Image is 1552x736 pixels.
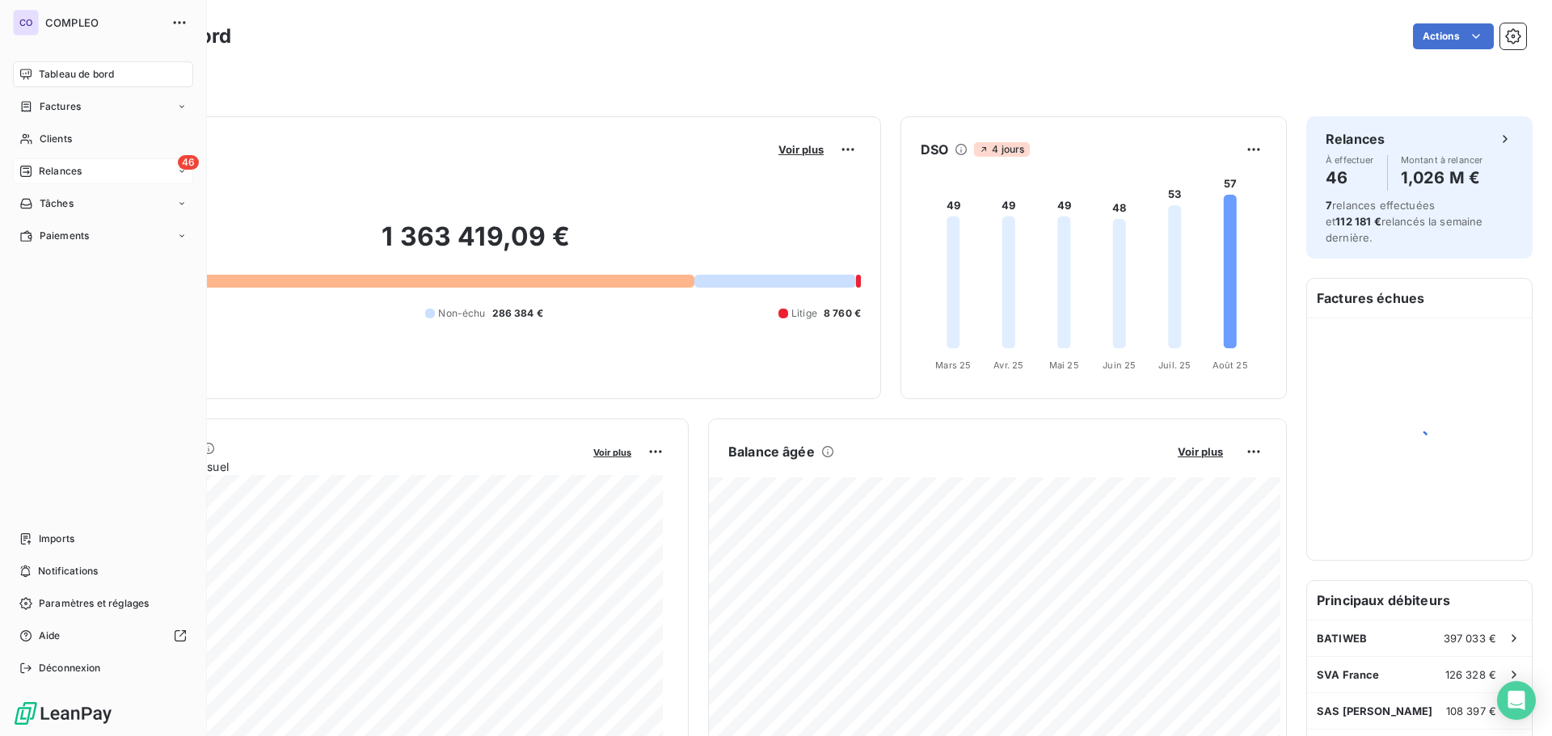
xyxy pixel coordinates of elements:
span: 8 760 € [824,306,861,321]
span: Aide [39,629,61,643]
span: SAS [PERSON_NAME] [1317,704,1433,717]
span: 126 328 € [1445,668,1496,681]
h6: Factures échues [1307,279,1532,318]
span: Voir plus [1178,445,1223,458]
span: Voir plus [778,143,824,156]
span: 108 397 € [1446,704,1496,717]
button: Actions [1413,23,1494,49]
h6: Principaux débiteurs [1307,581,1532,620]
div: Open Intercom Messenger [1497,681,1536,720]
a: Clients [13,126,193,152]
h4: 1,026 M € [1401,165,1483,191]
span: 46 [178,155,199,170]
a: Imports [13,526,193,552]
button: Voir plus [588,444,636,459]
span: Tableau de bord [39,67,114,82]
a: Paramètres et réglages [13,591,193,616]
span: 7 [1326,199,1332,212]
span: Montant à relancer [1401,155,1483,165]
tspan: Mai 25 [1049,360,1079,371]
a: Aide [13,623,193,649]
a: 46Relances [13,158,193,184]
span: relances effectuées et relancés la semaine dernière. [1326,199,1483,244]
span: Relances [39,164,82,179]
span: Tâches [40,196,74,211]
h6: Balance âgée [728,442,815,461]
a: Factures [13,94,193,120]
span: À effectuer [1326,155,1374,165]
h4: 46 [1326,165,1374,191]
tspan: Juil. 25 [1158,360,1191,371]
span: Factures [40,99,81,114]
span: Imports [39,532,74,546]
tspan: Mars 25 [935,360,971,371]
span: BATIWEB [1317,632,1367,645]
span: 286 384 € [492,306,543,321]
h2: 1 363 419,09 € [91,221,861,269]
span: 112 181 € [1335,215,1381,228]
span: Litige [791,306,817,321]
h6: DSO [921,140,948,159]
span: Chiffre d'affaires mensuel [91,458,582,475]
tspan: Juin 25 [1103,360,1136,371]
div: CO [13,10,39,36]
span: SVA France [1317,668,1380,681]
a: Paiements [13,223,193,249]
tspan: Août 25 [1212,360,1248,371]
span: Notifications [38,564,98,578]
span: Voir plus [593,447,631,458]
span: Clients [40,132,72,146]
button: Voir plus [1173,444,1228,459]
tspan: Avr. 25 [993,360,1023,371]
img: Logo LeanPay [13,700,113,726]
a: Tâches [13,191,193,217]
span: Déconnexion [39,661,101,675]
span: Paiements [40,229,89,243]
a: Tableau de bord [13,61,193,87]
span: Non-échu [438,306,485,321]
h6: Relances [1326,129,1385,149]
span: Paramètres et réglages [39,596,149,611]
button: Voir plus [774,142,829,157]
span: COMPLEO [45,16,162,29]
span: 397 033 € [1444,632,1496,645]
span: 4 jours [974,142,1029,157]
